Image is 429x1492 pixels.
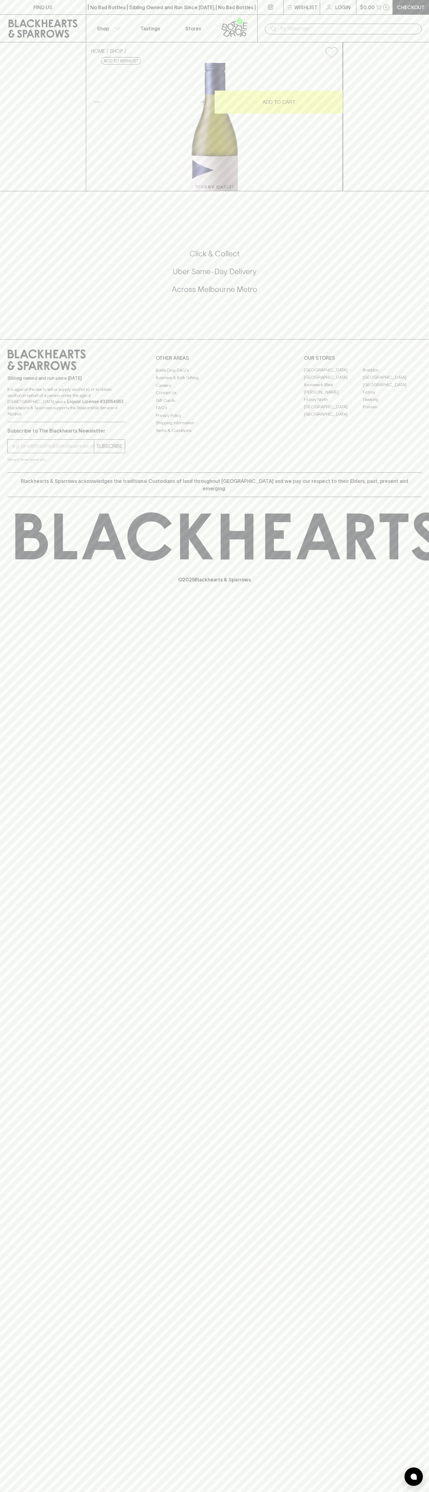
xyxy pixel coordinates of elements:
a: Privacy Policy [156,412,274,419]
a: Business & Bulk Gifting [156,374,274,382]
a: [GEOGRAPHIC_DATA] [304,411,363,418]
a: HOME [91,48,105,54]
p: Stores [185,25,201,32]
a: Geelong [363,396,422,403]
a: Brunswick West [304,381,363,389]
p: $0.00 [360,4,375,11]
a: [GEOGRAPHIC_DATA] [363,374,422,381]
p: Tastings [140,25,160,32]
input: e.g. jane@blackheartsandsparrows.com.au [12,441,94,451]
p: FIND US [33,4,52,11]
a: [GEOGRAPHIC_DATA] [363,381,422,389]
h5: Click & Collect [7,249,422,259]
a: FAQ's [156,404,274,412]
p: We will never spam you [7,457,125,463]
a: Fitzroy North [304,396,363,403]
strong: Liquor License #32064953 [67,399,124,404]
h5: Uber Same-Day Delivery [7,266,422,277]
p: It is against the law to sell or supply alcohol to, or to obtain alcohol on behalf of a person un... [7,386,125,417]
a: Careers [156,382,274,389]
h5: Across Melbourne Metro [7,284,422,294]
button: Add to wishlist [101,57,141,64]
a: Shipping Information [156,419,274,427]
input: Try "Pinot noir" [280,24,417,34]
p: SUBSCRIBE [97,442,122,450]
a: SHOP [110,48,123,54]
p: Subscribe to The Blackhearts Newsletter [7,427,125,434]
img: bubble-icon [411,1474,417,1480]
p: ADD TO CART [262,98,295,106]
a: Terms & Conditions [156,427,274,434]
p: 0 [385,6,387,9]
button: ADD TO CART [215,91,343,114]
a: Contact Us [156,389,274,397]
a: [GEOGRAPHIC_DATA] [304,367,363,374]
button: Add to wishlist [323,45,340,60]
a: Fitzroy [363,389,422,396]
a: Gift Cards [156,397,274,404]
p: OTHER AREAS [156,354,274,362]
div: Call to action block [7,224,422,327]
button: Shop [86,15,129,42]
a: Braddon [363,367,422,374]
p: Checkout [397,4,425,11]
a: Prahran [363,403,422,411]
p: Login [335,4,350,11]
img: 37546.png [86,63,343,191]
p: Sibling owned and run since [DATE] [7,375,125,381]
p: Blackhearts & Sparrows acknowledges the traditional Custodians of land throughout [GEOGRAPHIC_DAT... [12,477,417,492]
p: Shop [97,25,109,32]
a: Stores [172,15,215,42]
a: [GEOGRAPHIC_DATA] [304,403,363,411]
p: Wishlist [294,4,318,11]
a: [GEOGRAPHIC_DATA] [304,374,363,381]
button: SUBSCRIBE [94,440,125,453]
a: Tastings [129,15,172,42]
a: [PERSON_NAME] [304,389,363,396]
a: Bottle Drop FAQ's [156,367,274,374]
p: OUR STORES [304,354,422,362]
